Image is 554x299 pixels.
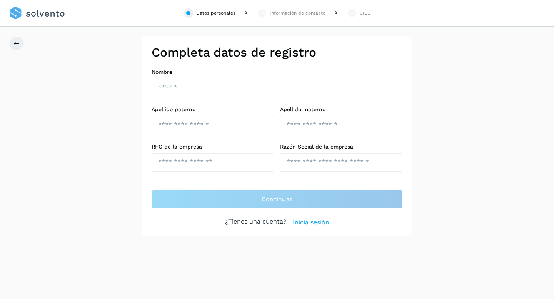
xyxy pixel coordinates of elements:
[280,106,402,113] label: Apellido materno
[152,106,274,113] label: Apellido paterno
[152,45,402,60] h2: Completa datos de registro
[152,144,274,150] label: RFC de la empresa
[270,10,325,17] div: Información de contacto
[196,10,235,17] div: Datos personales
[360,10,370,17] div: CIEC
[262,195,293,204] span: Continuar
[152,69,402,75] label: Nombre
[280,144,402,150] label: Razón Social de la empresa
[293,218,329,227] a: Inicia sesión
[152,190,402,209] button: Continuar
[225,218,287,227] p: ¿Tienes una cuenta?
